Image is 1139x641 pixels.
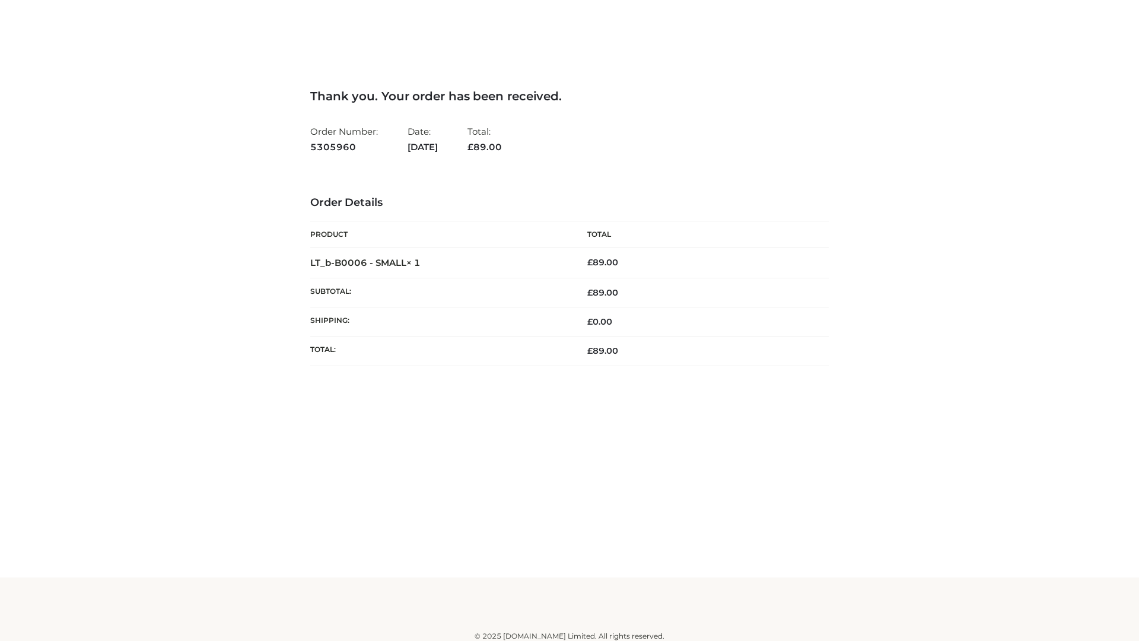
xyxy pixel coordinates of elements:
[467,121,502,157] li: Total:
[467,141,473,153] span: £
[310,89,829,103] h3: Thank you. Your order has been received.
[587,287,618,298] span: 89.00
[310,307,569,337] th: Shipping:
[310,278,569,307] th: Subtotal:
[310,221,569,248] th: Product
[406,257,421,268] strong: × 1
[587,257,593,268] span: £
[587,257,618,268] bdi: 89.00
[310,121,378,157] li: Order Number:
[587,345,593,356] span: £
[310,196,829,210] h3: Order Details
[310,257,421,268] strong: LT_b-B0006 - SMALL
[587,316,612,327] bdi: 0.00
[587,345,618,356] span: 89.00
[408,139,438,155] strong: [DATE]
[587,316,593,327] span: £
[408,121,438,157] li: Date:
[569,221,829,248] th: Total
[467,141,502,153] span: 89.00
[310,337,569,366] th: Total:
[310,139,378,155] strong: 5305960
[587,287,593,298] span: £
